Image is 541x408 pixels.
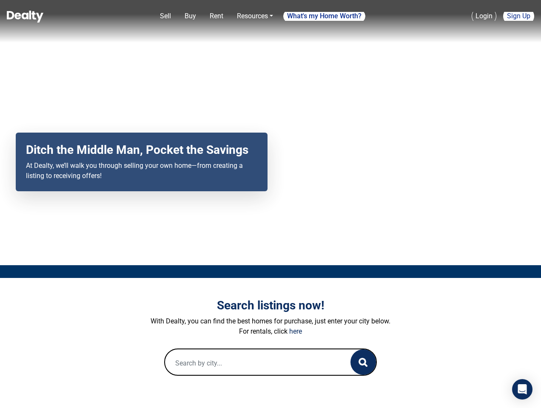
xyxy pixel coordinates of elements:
[206,8,227,25] a: Rent
[503,7,534,25] a: Sign Up
[289,327,302,335] a: here
[283,9,365,23] a: What's my Home Worth?
[34,298,507,313] h3: Search listings now!
[34,326,507,337] p: For rentals, click
[165,349,333,377] input: Search by city...
[157,8,174,25] a: Sell
[7,11,43,23] img: Dealty - Buy, Sell & Rent Homes
[26,143,257,157] h2: Ditch the Middle Man, Pocket the Savings
[512,379,532,399] div: Open Intercom Messenger
[472,7,496,25] a: Login
[26,161,257,181] p: At Dealty, we’ll walk you through selling your own home—from creating a listing to receiving offers!
[181,8,199,25] a: Buy
[34,316,507,326] p: With Dealty, you can find the best homes for purchase, just enter your city below.
[233,8,276,25] a: Resources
